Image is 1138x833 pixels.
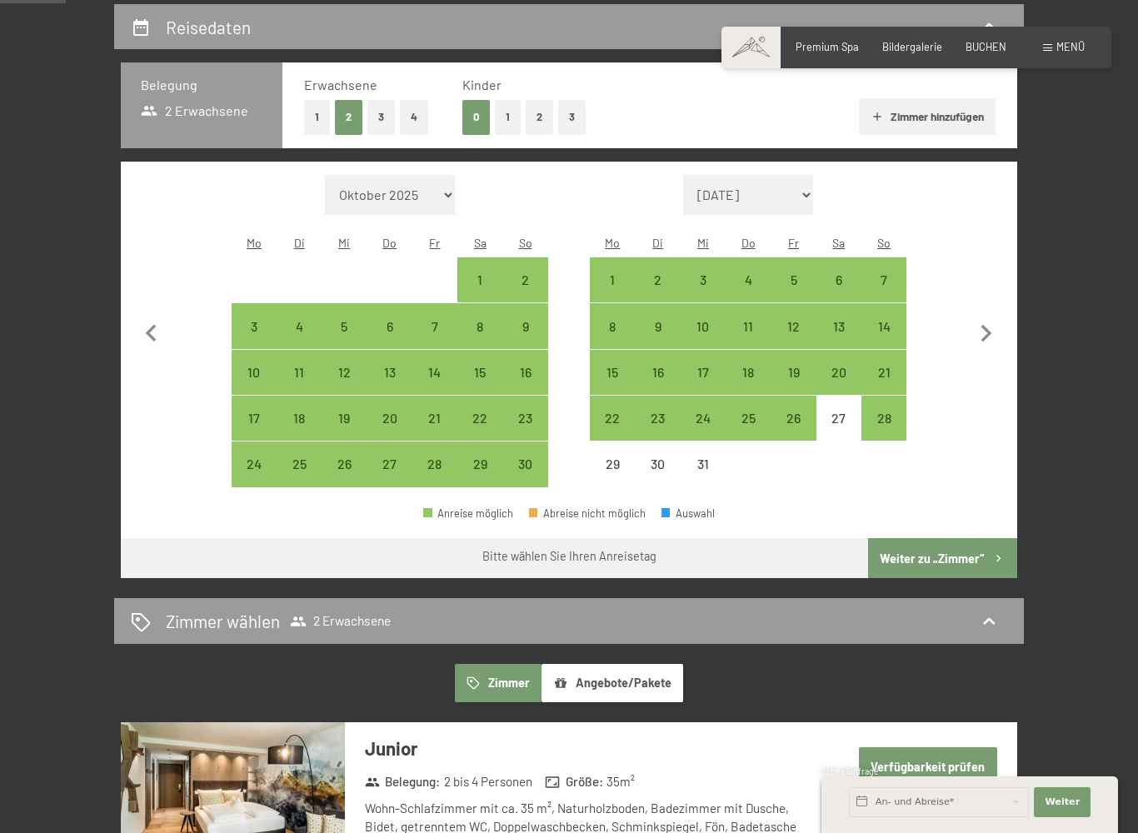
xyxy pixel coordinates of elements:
[322,396,367,441] div: Wed Nov 19 2025
[457,257,502,302] div: Sat Nov 01 2025
[277,441,322,486] div: Anreise möglich
[816,257,861,302] div: Sat Dec 06 2025
[367,303,412,348] div: Anreise möglich
[816,350,861,395] div: Sat Dec 20 2025
[502,303,547,348] div: Anreise möglich
[681,303,726,348] div: Anreise möglich
[636,350,681,395] div: Anreise möglich
[459,457,501,499] div: 29
[233,457,275,499] div: 24
[322,396,367,441] div: Anreise möglich
[277,441,322,486] div: Tue Nov 25 2025
[861,303,906,348] div: Anreise möglich
[637,320,679,362] div: 9
[796,40,859,53] a: Premium Spa
[861,257,906,302] div: Sun Dec 07 2025
[277,396,322,441] div: Tue Nov 18 2025
[861,303,906,348] div: Sun Dec 14 2025
[590,441,635,486] div: Anreise nicht möglich
[882,40,942,53] span: Bildergalerie
[455,664,542,702] button: Zimmer
[502,396,547,441] div: Sun Nov 23 2025
[459,320,501,362] div: 8
[771,303,816,348] div: Fri Dec 12 2025
[233,412,275,453] div: 17
[816,350,861,395] div: Anreise möglich
[681,257,726,302] div: Wed Dec 03 2025
[771,350,816,395] div: Anreise möglich
[444,773,532,791] span: 2 bis 4 Personen
[502,441,547,486] div: Sun Nov 30 2025
[816,303,861,348] div: Anreise möglich
[504,457,546,499] div: 30
[771,350,816,395] div: Fri Dec 19 2025
[232,350,277,395] div: Mon Nov 10 2025
[457,257,502,302] div: Anreise möglich
[816,396,861,441] div: Sat Dec 27 2025
[412,396,457,441] div: Anreise möglich
[462,100,490,134] button: 0
[652,236,663,250] abbr: Dienstag
[863,273,905,315] div: 7
[323,320,365,362] div: 5
[277,350,322,395] div: Tue Nov 11 2025
[636,396,681,441] div: Tue Dec 23 2025
[504,273,546,315] div: 2
[412,350,457,395] div: Fri Nov 14 2025
[681,257,726,302] div: Anreise möglich
[322,303,367,348] div: Wed Nov 05 2025
[322,350,367,395] div: Anreise möglich
[636,257,681,302] div: Tue Dec 02 2025
[816,396,861,441] div: Anreise nicht möglich
[429,236,440,250] abbr: Freitag
[367,396,412,441] div: Anreise möglich
[141,102,248,120] span: 2 Erwachsene
[591,412,633,453] div: 22
[818,320,860,362] div: 13
[771,303,816,348] div: Anreise möglich
[365,773,441,791] strong: Belegung :
[278,366,320,407] div: 11
[590,257,635,302] div: Mon Dec 01 2025
[969,175,1004,488] button: Nächster Monat
[412,303,457,348] div: Anreise möglich
[457,396,502,441] div: Sat Nov 22 2025
[681,350,726,395] div: Wed Dec 17 2025
[278,320,320,362] div: 4
[966,40,1006,53] a: BUCHEN
[502,350,547,395] div: Anreise möglich
[636,303,681,348] div: Anreise möglich
[772,320,814,362] div: 12
[682,412,724,453] div: 24
[818,273,860,315] div: 6
[726,350,771,395] div: Anreise möglich
[863,412,905,453] div: 28
[771,257,816,302] div: Anreise möglich
[323,457,365,499] div: 26
[277,396,322,441] div: Anreise möglich
[529,508,646,519] div: Abreise nicht möglich
[233,366,275,407] div: 10
[414,457,456,499] div: 28
[304,77,377,92] span: Erwachsene
[277,350,322,395] div: Anreise möglich
[369,457,411,499] div: 27
[591,320,633,362] div: 8
[772,366,814,407] div: 19
[681,396,726,441] div: Anreise möglich
[166,17,251,37] h2: Reisedaten
[636,441,681,486] div: Tue Dec 30 2025
[771,396,816,441] div: Anreise möglich
[590,303,635,348] div: Mon Dec 08 2025
[502,257,547,302] div: Sun Nov 02 2025
[681,396,726,441] div: Wed Dec 24 2025
[726,303,771,348] div: Anreise möglich
[727,273,769,315] div: 4
[1056,40,1085,53] span: Menü
[457,396,502,441] div: Anreise möglich
[591,366,633,407] div: 15
[304,100,330,134] button: 1
[322,350,367,395] div: Wed Nov 12 2025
